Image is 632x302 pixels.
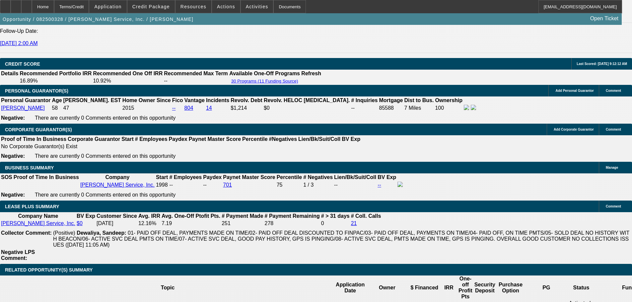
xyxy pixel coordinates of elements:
[471,105,476,110] img: linkedin-icon.png
[156,174,168,180] b: Start
[554,128,594,131] span: Add Corporate Guarantor
[1,230,52,236] b: Collector Comment:
[301,70,321,77] th: Refresh
[3,17,193,22] span: Opportunity / 082500328 / [PERSON_NAME] Service, Inc. / [PERSON_NAME]
[334,174,376,180] b: Lien/Bk/Suit/Coll
[242,136,267,142] b: Percentile
[127,0,175,13] button: Credit Package
[351,220,357,226] a: 21
[379,104,403,112] td: 85588
[264,220,320,227] td: 278
[223,174,275,180] b: Paynet Master Score
[265,213,320,219] b: # Payment Remaining
[229,70,301,77] th: Available One-Off Programs
[169,136,187,142] b: Paydex
[5,88,68,93] span: PERSONAL GUARANTOR(S)
[203,181,222,189] td: --
[53,230,629,248] span: 01- PAID OFF DEAL, PAYMENTS MADE ON TIME/02- PAID OFF DEAL DISCOUNTED TO FINPAC/03- PAID OFF DEAL...
[351,213,381,219] b: # Coll. Calls
[35,192,176,198] span: There are currently 0 Comments entered on this opportunity
[121,136,133,142] b: Start
[184,105,193,111] a: 804
[89,0,126,13] button: Application
[569,275,594,300] th: Status
[321,213,350,219] b: # > 31 days
[51,104,62,112] td: 58
[63,97,121,103] b: [PERSON_NAME]. EST
[138,213,160,219] b: Avg. IRR
[524,275,569,300] th: PG
[606,166,618,169] span: Manage
[365,275,409,300] th: Owner
[404,104,434,112] td: 7 Miles
[217,4,235,9] span: Actions
[404,97,434,103] b: Dist to Bus.
[263,104,350,112] td: $0
[13,174,79,181] th: Proof of Time In Business
[1,97,50,103] b: Personal Guarantor
[379,97,403,103] b: Mortgage
[1,70,19,77] th: Details
[105,174,129,180] b: Company
[164,78,228,84] td: --
[335,275,365,300] th: Application Date
[464,105,469,110] img: facebook-icon.png
[334,181,377,189] td: --
[473,275,497,300] th: Security Deposit
[435,104,463,112] td: 100
[18,213,58,219] b: Company Name
[77,213,95,219] b: BV Exp
[303,174,333,180] b: # Negatives
[277,174,302,180] b: Percentile
[378,182,381,188] a: --
[5,127,72,132] span: CORPORATE GUARANTOR(S)
[169,182,173,188] span: --
[222,213,263,219] b: # Payment Made
[77,230,126,236] b: Dewaliya, Sandeep:
[1,174,13,181] th: SOS
[230,104,263,112] td: $1,214
[606,89,621,92] span: Comment
[162,213,220,219] b: Avg. One-Off Ptofit Pts.
[164,70,228,77] th: Recommended Max Term
[5,165,54,170] span: BUSINESS SUMMARY
[458,275,473,300] th: One-off Profit Pts
[19,70,92,77] th: Recommended Portfolio IRR
[440,275,458,300] th: IRR
[184,97,205,103] b: Vantage
[246,4,268,9] span: Activities
[351,104,378,112] td: --
[223,182,232,188] a: 701
[96,220,137,227] td: [DATE]
[35,115,176,121] span: There are currently 0 Comments entered on this opportunity
[172,97,183,103] b: Fico
[176,0,211,13] button: Resources
[378,174,396,180] b: BV Exp
[77,220,83,226] a: $0
[122,105,134,111] span: 2015
[156,181,168,189] td: 1998
[189,136,241,142] b: Paynet Master Score
[138,220,161,227] td: 12.16%
[93,70,163,77] th: Recommended One Off IRR
[1,143,363,150] td: No Corporate Guarantor(s) Exist
[409,275,440,300] th: $ Financed
[241,0,273,13] button: Activities
[94,4,121,9] span: Application
[497,275,524,300] th: Purchase Option
[35,153,176,159] span: There are currently 0 Comments entered on this opportunity
[269,136,297,142] b: #Negatives
[221,220,263,227] td: 251
[169,174,202,180] b: # Employees
[1,249,35,261] b: Negative LPS Comment:
[19,78,92,84] td: 16.89%
[264,97,350,103] b: Revolv. HELOC [MEDICAL_DATA].
[97,213,137,219] b: Customer Since
[63,104,121,112] td: 47
[5,204,59,209] span: LEASE PLUS SUMMARY
[342,136,360,142] b: BV Exp
[1,220,75,226] a: [PERSON_NAME] Service, Inc.
[132,4,170,9] span: Credit Package
[53,230,75,236] span: (Positive)
[277,182,302,188] div: 75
